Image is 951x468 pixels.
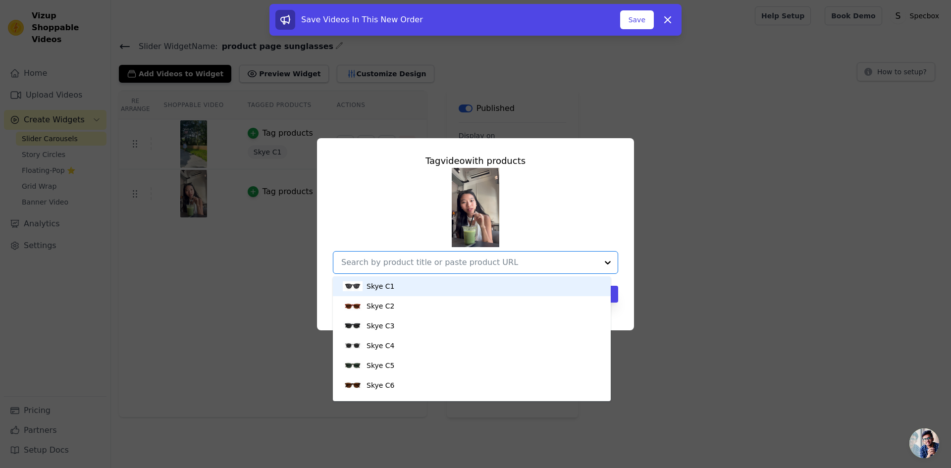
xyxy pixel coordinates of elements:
img: product thumbnail [343,296,363,316]
div: Skye C2 [367,301,395,311]
img: product thumbnail [343,395,363,415]
img: product thumbnail [343,316,363,336]
img: product thumbnail [343,356,363,375]
div: Tung C1 [367,400,394,410]
button: Save [620,10,654,29]
div: Skye C3 [367,321,395,331]
img: product thumbnail [343,276,363,296]
span: Save Videos In This New Order [301,15,423,24]
div: Skye C1 [367,281,395,291]
input: Search by product title or paste product URL [341,257,598,268]
div: Skye C6 [367,380,395,390]
div: Skye C4 [367,341,395,351]
div: Skye C5 [367,361,395,370]
div: Open chat [909,428,939,458]
div: Tag video with products [333,154,618,168]
img: tn-018666e14dc64fc3836c8db18ee0171a.png [452,168,499,247]
img: product thumbnail [343,375,363,395]
img: product thumbnail [343,336,363,356]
